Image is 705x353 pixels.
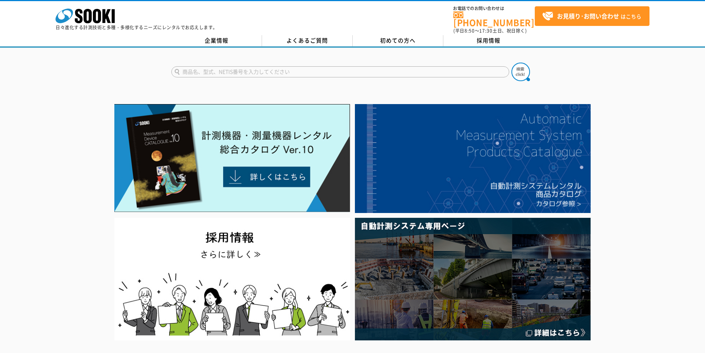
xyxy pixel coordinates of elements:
[511,63,530,81] img: btn_search.png
[56,25,218,30] p: 日々進化する計測技術と多種・多様化するニーズにレンタルでお応えします。
[171,66,509,77] input: 商品名、型式、NETIS番号を入力してください
[355,104,591,213] img: 自動計測システムカタログ
[262,35,353,46] a: よくあるご質問
[453,6,535,11] span: お電話でのお問い合わせは
[353,35,443,46] a: 初めての方へ
[464,27,475,34] span: 8:50
[453,11,535,27] a: [PHONE_NUMBER]
[114,104,350,212] img: Catalog Ver10
[355,218,591,340] img: 自動計測システム専用ページ
[557,11,619,20] strong: お見積り･お問い合わせ
[453,27,527,34] span: (平日 ～ 土日、祝日除く)
[542,11,641,22] span: はこちら
[171,35,262,46] a: 企業情報
[535,6,649,26] a: お見積り･お問い合わせはこちら
[380,36,416,44] span: 初めての方へ
[443,35,534,46] a: 採用情報
[114,218,350,340] img: SOOKI recruit
[479,27,493,34] span: 17:30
